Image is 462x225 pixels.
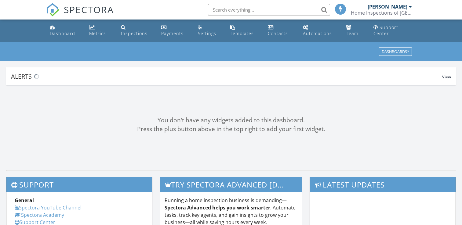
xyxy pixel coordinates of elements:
[379,48,412,56] button: Dashboards
[46,8,114,21] a: SPECTORA
[118,22,154,39] a: Inspections
[351,10,412,16] div: Home Inspections of Southeast FL, Inc.
[382,50,409,54] div: Dashboards
[346,30,358,36] div: Team
[6,177,152,192] h3: Support
[371,22,414,39] a: Support Center
[227,22,260,39] a: Templates
[344,22,366,39] a: Team
[310,177,456,192] h3: Latest Updates
[15,204,82,211] a: Spectora YouTube Channel
[87,22,114,39] a: Metrics
[121,30,147,36] div: Inspections
[161,30,184,36] div: Payments
[198,30,216,36] div: Settings
[159,22,191,39] a: Payments
[300,22,339,39] a: Automations (Basic)
[373,24,398,36] div: Support Center
[46,3,60,16] img: The Best Home Inspection Software - Spectora
[208,4,330,16] input: Search everything...
[265,22,296,39] a: Contacts
[368,4,407,10] div: [PERSON_NAME]
[50,30,75,36] div: Dashboard
[165,204,270,211] strong: Spectora Advanced helps you work smarter
[442,74,451,80] span: View
[47,22,82,39] a: Dashboard
[195,22,223,39] a: Settings
[64,3,114,16] span: SPECTORA
[89,30,106,36] div: Metrics
[6,116,456,125] div: You don't have any widgets added to this dashboard.
[303,30,332,36] div: Automations
[11,72,442,80] div: Alerts
[160,177,302,192] h3: Try spectora advanced [DATE]
[230,30,254,36] div: Templates
[268,30,288,36] div: Contacts
[6,125,456,134] div: Press the plus button above in the top right to add your first widget.
[15,197,34,204] strong: General
[15,212,64,218] a: Spectora Academy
